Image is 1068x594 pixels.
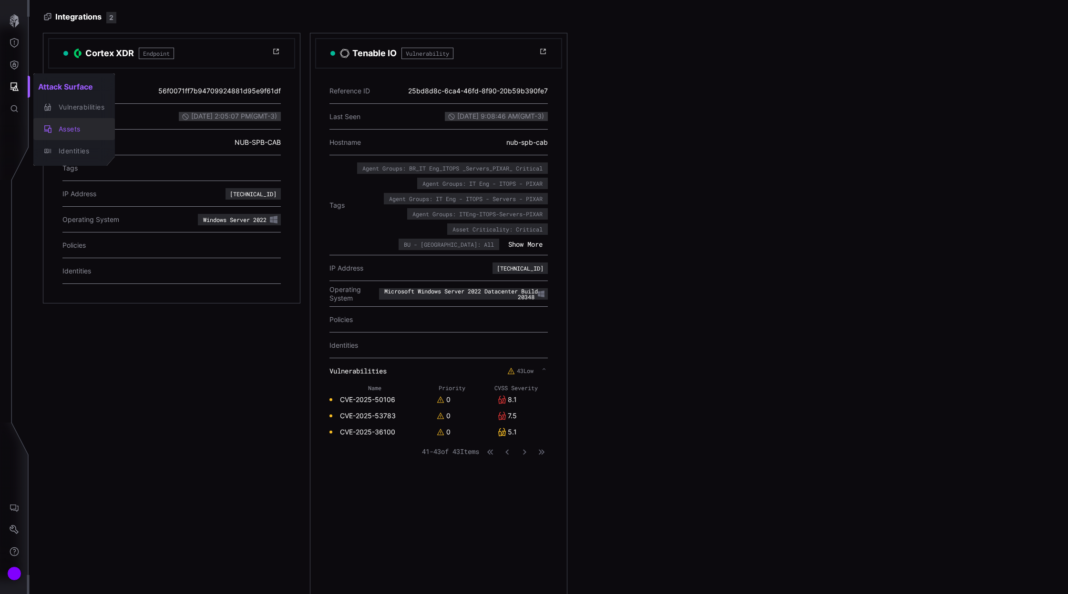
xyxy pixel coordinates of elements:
div: Vulnerabilities [54,101,104,113]
button: Identities [33,140,115,162]
button: Assets [33,118,115,140]
div: Identities [54,145,104,157]
div: Assets [54,123,104,135]
h2: Attack Surface [33,77,115,96]
button: Vulnerabilities [33,96,115,118]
